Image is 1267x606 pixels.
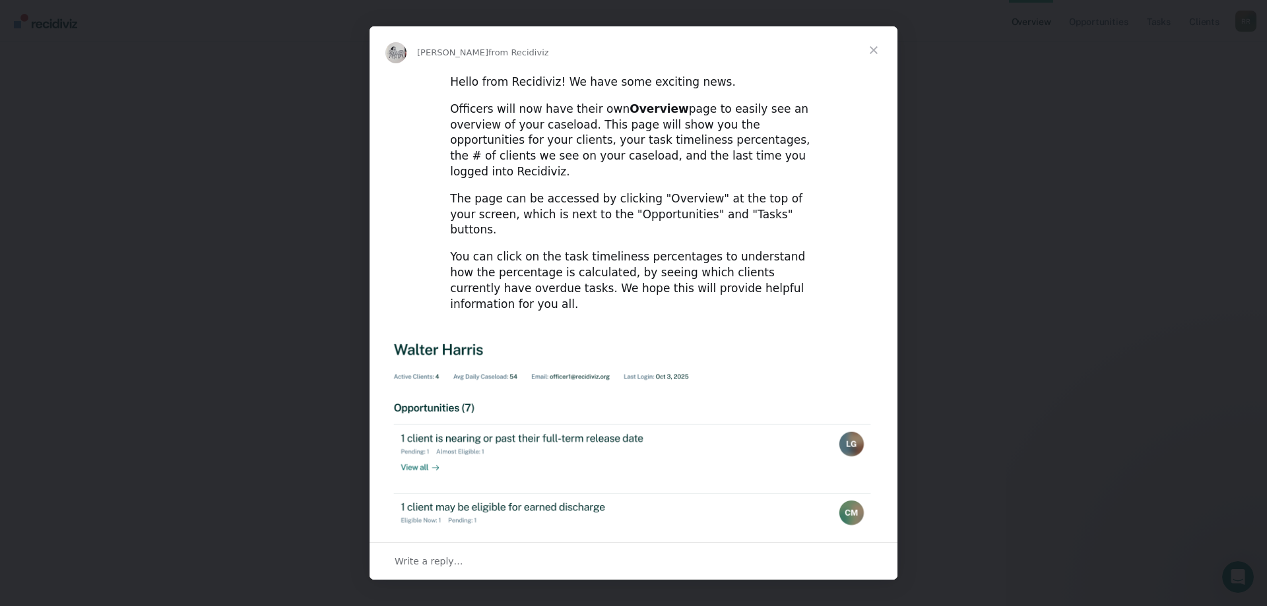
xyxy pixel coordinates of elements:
[450,75,817,90] div: Hello from Recidiviz! We have some exciting news.
[450,249,817,312] div: You can click on the task timeliness percentages to understand how the percentage is calculated, ...
[395,553,463,570] span: Write a reply…
[450,102,817,180] div: Officers will now have their own page to easily see an overview of your caseload. This page will ...
[417,47,488,57] span: [PERSON_NAME]
[850,26,897,74] span: Close
[370,542,897,580] div: Open conversation and reply
[385,42,406,63] img: Profile image for Kim
[488,47,549,57] span: from Recidiviz
[630,102,689,115] b: Overview
[450,191,817,238] div: The page can be accessed by clicking "Overview" at the top of your screen, which is next to the "...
